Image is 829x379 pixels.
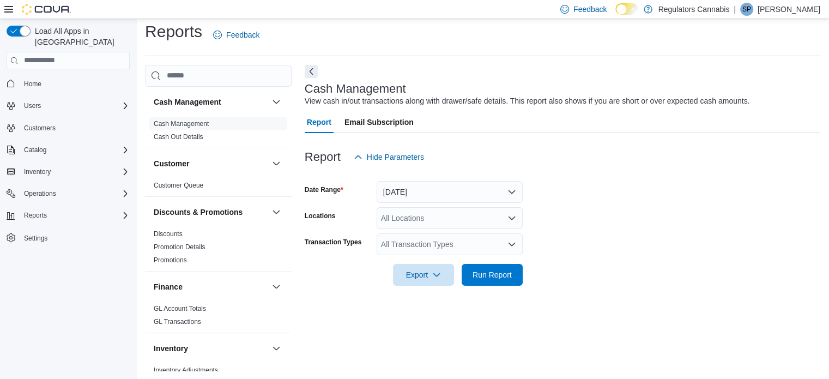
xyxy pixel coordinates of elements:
span: Reports [24,211,47,220]
a: Promotions [154,256,187,264]
button: Open list of options [507,240,516,249]
button: Home [2,76,134,92]
button: Users [2,98,134,113]
span: Home [20,77,130,91]
span: Export [400,264,447,286]
label: Locations [305,212,336,220]
button: Catalog [20,143,51,157]
button: Cash Management [154,97,268,107]
span: GL Transactions [154,317,201,326]
button: Discounts & Promotions [270,206,283,219]
span: Cash Management [154,119,209,128]
h3: Cash Management [154,97,221,107]
span: Feedback [573,4,607,15]
button: Export [393,264,454,286]
span: Catalog [20,143,130,157]
a: Settings [20,232,52,245]
div: View cash in/out transactions along with drawer/safe details. This report also shows if you are s... [305,95,750,107]
span: GL Account Totals [154,304,206,313]
span: Customer Queue [154,181,203,190]
div: Customer [145,179,292,196]
p: Regulators Cannabis [658,3,729,16]
button: Customer [270,157,283,170]
button: Finance [270,280,283,293]
div: Sarah Pentz [740,3,753,16]
button: Run Report [462,264,523,286]
a: Cash Management [154,120,209,128]
button: Hide Parameters [349,146,428,168]
span: Catalog [24,146,46,154]
button: Next [305,65,318,78]
a: GL Account Totals [154,305,206,312]
h3: Cash Management [305,82,406,95]
a: Home [20,77,46,91]
button: Catalog [2,142,134,158]
img: Cova [22,4,71,15]
span: Cash Out Details [154,133,203,141]
div: Finance [145,302,292,333]
span: Report [307,111,331,133]
h3: Finance [154,281,183,292]
span: Customers [24,124,56,133]
a: Cash Out Details [154,133,203,141]
span: Run Report [473,269,512,280]
span: Home [24,80,41,88]
button: Reports [20,209,51,222]
span: Inventory [20,165,130,178]
div: Cash Management [145,117,292,148]
button: Open list of options [507,214,516,222]
button: Settings [2,230,134,245]
a: Inventory Adjustments [154,366,218,374]
button: Inventory [270,342,283,355]
button: Customers [2,120,134,136]
span: Feedback [226,29,259,40]
button: Finance [154,281,268,292]
span: Reports [20,209,130,222]
h3: Customer [154,158,189,169]
a: GL Transactions [154,318,201,326]
span: Email Subscription [344,111,414,133]
div: Discounts & Promotions [145,227,292,271]
span: Discounts [154,230,183,238]
button: Operations [20,187,60,200]
nav: Complex example [7,71,130,274]
span: Inventory [24,167,51,176]
h1: Reports [145,21,202,43]
a: Promotion Details [154,243,205,251]
span: Settings [24,234,47,243]
button: Reports [2,208,134,223]
span: Users [20,99,130,112]
label: Date Range [305,185,343,194]
span: Settings [20,231,130,244]
button: Discounts & Promotions [154,207,268,218]
h3: Report [305,151,341,164]
button: Inventory [154,343,268,354]
button: Customer [154,158,268,169]
p: | [734,3,736,16]
h3: Inventory [154,343,188,354]
button: [DATE] [377,181,523,203]
button: Users [20,99,45,112]
span: SP [742,3,751,16]
span: Hide Parameters [367,152,424,163]
label: Transaction Types [305,238,361,246]
p: [PERSON_NAME] [758,3,820,16]
button: Cash Management [270,95,283,109]
a: Customers [20,122,60,135]
span: Load All Apps in [GEOGRAPHIC_DATA] [31,26,130,47]
button: Inventory [2,164,134,179]
a: Customer Queue [154,182,203,189]
button: Operations [2,186,134,201]
input: Dark Mode [615,3,638,15]
span: Operations [20,187,130,200]
h3: Discounts & Promotions [154,207,243,218]
span: Users [24,101,41,110]
button: Inventory [20,165,55,178]
a: Feedback [209,24,264,46]
span: Customers [20,121,130,135]
a: Discounts [154,230,183,238]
